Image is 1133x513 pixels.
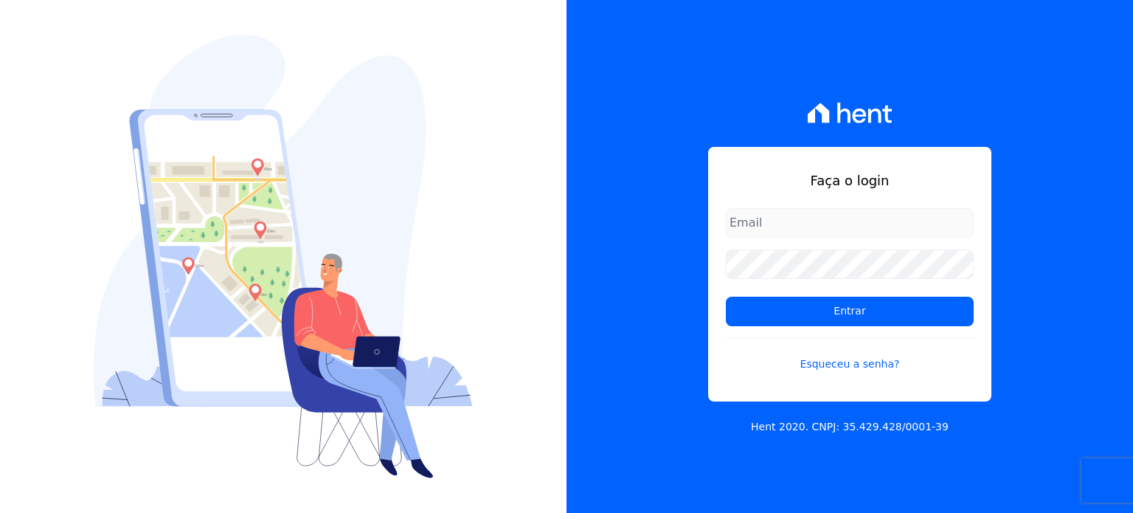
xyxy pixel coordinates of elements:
[726,338,974,372] a: Esqueceu a senha?
[751,419,949,435] p: Hent 2020. CNPJ: 35.429.428/0001-39
[726,297,974,326] input: Entrar
[94,35,473,478] img: Login
[726,171,974,190] h1: Faça o login
[726,208,974,238] input: Email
